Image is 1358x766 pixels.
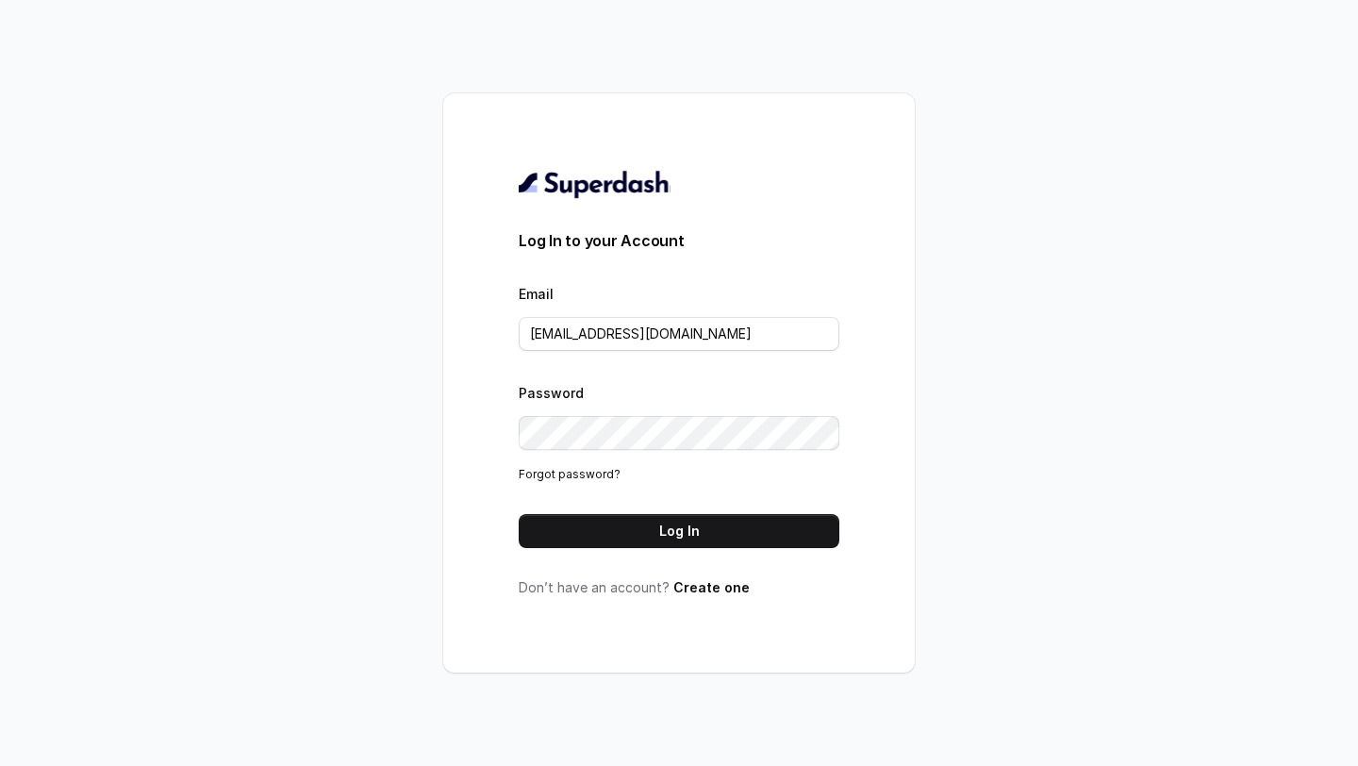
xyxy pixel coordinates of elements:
a: Create one [673,579,750,595]
a: Forgot password? [519,467,621,481]
button: Log In [519,514,839,548]
img: light.svg [519,169,671,199]
p: Don’t have an account? [519,578,839,597]
label: Email [519,286,554,302]
input: youremail@example.com [519,317,839,351]
h3: Log In to your Account [519,229,839,252]
label: Password [519,385,584,401]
